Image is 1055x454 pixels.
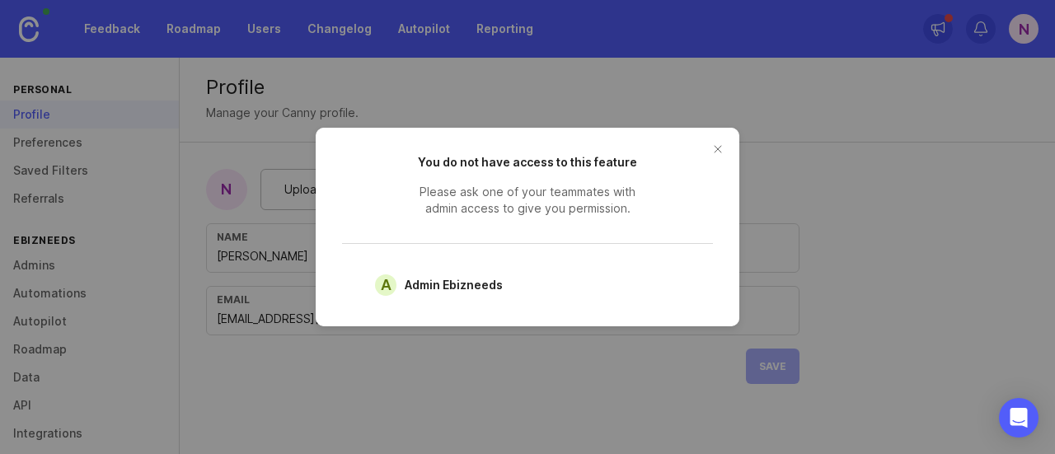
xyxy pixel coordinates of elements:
[999,398,1039,438] div: Open Intercom Messenger
[368,270,518,300] a: AAdmin Ebizneeds
[705,136,731,162] button: close button
[404,184,651,217] span: Please ask one of your teammates with admin access to give you permission.
[375,274,396,296] div: A
[405,276,503,294] span: Admin Ebizneeds
[404,154,651,171] h2: You do not have access to this feature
